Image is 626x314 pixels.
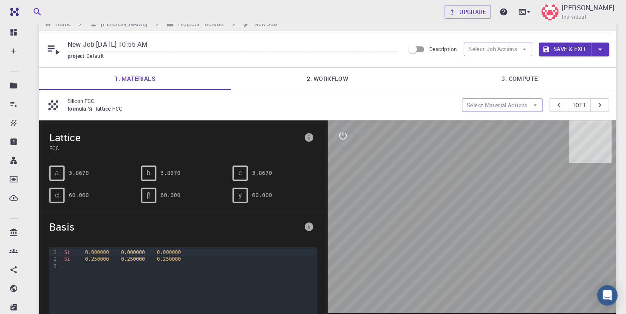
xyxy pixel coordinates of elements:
a: 2. Workflow [231,68,423,90]
a: Upgrade [445,5,491,19]
div: Open Intercom Messenger [597,285,618,305]
span: a [55,169,59,177]
span: β [147,191,150,199]
span: FCC [49,144,300,152]
span: 0.250000 [85,256,109,262]
span: Si [64,256,70,262]
pre: 60.000 [252,188,272,203]
span: 0.000000 [121,249,145,255]
div: 2 [49,256,58,263]
pre: 3.8670 [161,166,181,180]
p: [PERSON_NAME] [562,3,614,13]
a: 3. Compute [424,68,616,90]
span: project [68,52,86,59]
span: Description [429,46,457,52]
pre: 60.000 [161,188,181,203]
div: pager [550,98,609,112]
span: b [147,169,150,177]
span: FCC [112,105,126,112]
button: Save & Exit [539,43,591,56]
span: Si [88,105,96,112]
img: Dr Anjani Kumar Pandey [541,3,558,20]
button: info [300,218,317,235]
span: 0.000000 [157,249,181,255]
div: 3 [49,263,58,270]
span: lattice [96,105,113,112]
pre: 60.000 [69,188,89,203]
span: γ [238,191,242,199]
span: Lattice [49,131,300,144]
span: formula [68,105,88,112]
span: Default [86,52,108,59]
button: Select Material Actions [462,98,543,112]
span: Basis [49,220,300,234]
span: Si [64,249,70,255]
span: Individual [562,13,586,21]
span: α [55,191,59,199]
pre: 3.8670 [252,166,272,180]
pre: 3.8670 [69,166,89,180]
a: 1. Materials [39,68,231,90]
button: 1of1 [568,98,591,112]
img: logo [7,8,19,16]
span: 0.000000 [85,249,109,255]
button: Select Job Actions [464,43,532,56]
span: 0.250000 [157,256,181,262]
div: 1 [49,249,58,256]
p: Silicon FCC [68,97,455,105]
span: Support [17,6,48,14]
span: c [238,169,242,177]
button: info [300,129,317,146]
span: 0.250000 [121,256,145,262]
